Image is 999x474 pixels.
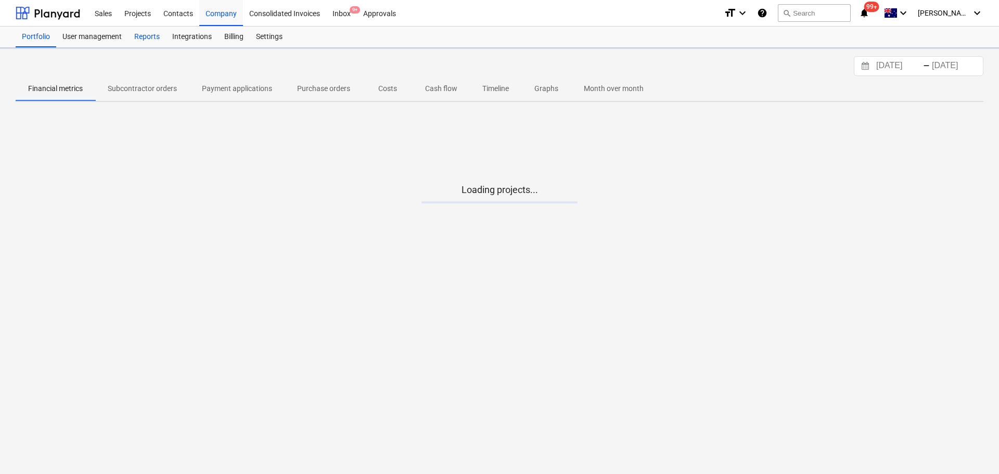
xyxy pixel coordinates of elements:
[16,27,56,47] a: Portfolio
[856,60,874,72] button: Interact with the calendar and add the check-in date for your trip.
[859,7,869,19] i: notifications
[56,27,128,47] a: User management
[783,9,791,17] span: search
[874,59,927,73] input: Start Date
[971,7,983,19] i: keyboard_arrow_down
[930,59,983,73] input: End Date
[736,7,749,19] i: keyboard_arrow_down
[128,27,166,47] a: Reports
[923,63,930,69] div: -
[724,7,736,19] i: format_size
[202,83,272,94] p: Payment applications
[28,83,83,94] p: Financial metrics
[218,27,250,47] a: Billing
[584,83,644,94] p: Month over month
[918,9,970,17] span: [PERSON_NAME]
[757,7,767,19] i: Knowledge base
[108,83,177,94] p: Subcontractor orders
[534,83,559,94] p: Graphs
[482,83,509,94] p: Timeline
[421,184,578,196] p: Loading projects...
[350,6,360,14] span: 9+
[250,27,289,47] a: Settings
[778,4,851,22] button: Search
[425,83,457,94] p: Cash flow
[297,83,350,94] p: Purchase orders
[864,2,879,12] span: 99+
[375,83,400,94] p: Costs
[166,27,218,47] a: Integrations
[897,7,910,19] i: keyboard_arrow_down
